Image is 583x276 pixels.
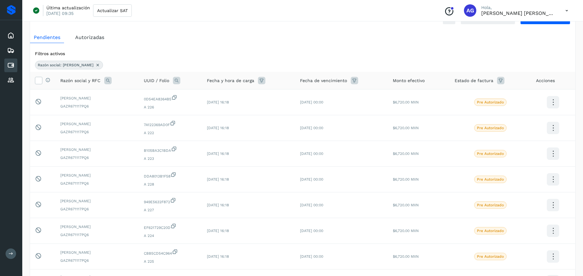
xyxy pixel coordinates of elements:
span: GAZR671117PQ6 [60,155,134,160]
span: 0D54EA8364B5 [144,94,197,102]
span: [PERSON_NAME] [60,95,134,101]
span: B105BA3C1BDA [144,146,197,153]
span: $6,720.00 MXN [393,203,419,207]
span: [DATE] 16:18 [207,151,229,156]
span: Acciones [536,77,555,84]
span: Fecha y hora de carga [207,77,254,84]
span: 949E5632F872 [144,197,197,205]
span: GAZR671117PQ6 [60,258,134,263]
p: Pre Autorizado [477,100,504,104]
span: $6,720.00 MXN [393,254,419,259]
p: Pre Autorizado [477,203,504,207]
span: $6,720.00 MXN [393,126,419,130]
p: Pre Autorizado [477,254,504,259]
div: Filtros activos [35,50,570,57]
span: CBB5CD54C964 [144,249,197,256]
span: Razón social y RFC [60,77,101,84]
div: Proveedores [4,73,17,87]
p: [DATE] 09:35 [46,11,74,16]
span: [DATE] 16:18 [207,229,229,233]
span: A 223 [144,156,197,161]
span: $6,720.00 MXN [393,100,419,104]
span: GAZR671117PQ6 [60,181,134,186]
p: Abigail Gonzalez Leon [481,10,555,16]
span: [DATE] 16:18 [207,203,229,207]
span: [DATE] 00:00 [300,203,323,207]
span: $6,720.00 MXN [393,177,419,182]
span: Fecha de vencimiento [300,77,347,84]
span: $6,720.00 MXN [393,229,419,233]
span: A 224 [144,233,197,239]
span: [DATE] 00:00 [300,177,323,182]
button: Actualizar SAT [93,4,132,17]
span: [DATE] 00:00 [300,100,323,104]
span: [DATE] 16:18 [207,254,229,259]
span: [PERSON_NAME] [60,198,134,204]
p: Última actualización [46,5,90,11]
span: A 226 [144,104,197,110]
div: Embarques [4,44,17,57]
span: [PERSON_NAME] [60,250,134,255]
span: Estado de factura [455,77,493,84]
p: Pre Autorizado [477,126,504,130]
span: GAZR671117PQ6 [60,206,134,212]
span: [DATE] 00:00 [300,151,323,156]
span: [PERSON_NAME] [60,147,134,152]
span: [DATE] 00:00 [300,229,323,233]
span: [DATE] 00:00 [300,126,323,130]
span: [PERSON_NAME] [60,173,134,178]
span: 7A122369AD0F [144,120,197,128]
span: GAZR671117PQ6 [60,129,134,135]
span: EF621729C20D [144,223,197,230]
span: [DATE] 16:18 [207,100,229,104]
div: Inicio [4,29,17,42]
span: [PERSON_NAME] [60,121,134,127]
span: A 222 [144,130,197,136]
span: Autorizadas [75,34,104,40]
span: [DATE] 00:00 [300,254,323,259]
span: Actualizar SAT [97,8,128,13]
span: A 225 [144,259,197,264]
span: Monto efectivo [393,77,425,84]
span: [PERSON_NAME] [60,224,134,230]
p: Pre Autorizado [477,229,504,233]
span: DDA8013B1F58 [144,172,197,179]
span: A 228 [144,182,197,187]
p: Hola, [481,5,555,10]
span: [DATE] 16:18 [207,177,229,182]
div: Razón social: REYNALDO [35,61,103,69]
p: Pre Autorizado [477,151,504,156]
span: [DATE] 16:18 [207,126,229,130]
div: Cuentas por pagar [4,59,17,72]
span: $6,720.00 MXN [393,151,419,156]
span: GAZR671117PQ6 [60,232,134,238]
span: Pendientes [34,34,60,40]
span: GAZR671117PQ6 [60,103,134,109]
span: A 227 [144,207,197,213]
span: UUID / Folio [144,77,169,84]
span: Razón social: [PERSON_NAME] [38,62,93,68]
p: Pre Autorizado [477,177,504,182]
